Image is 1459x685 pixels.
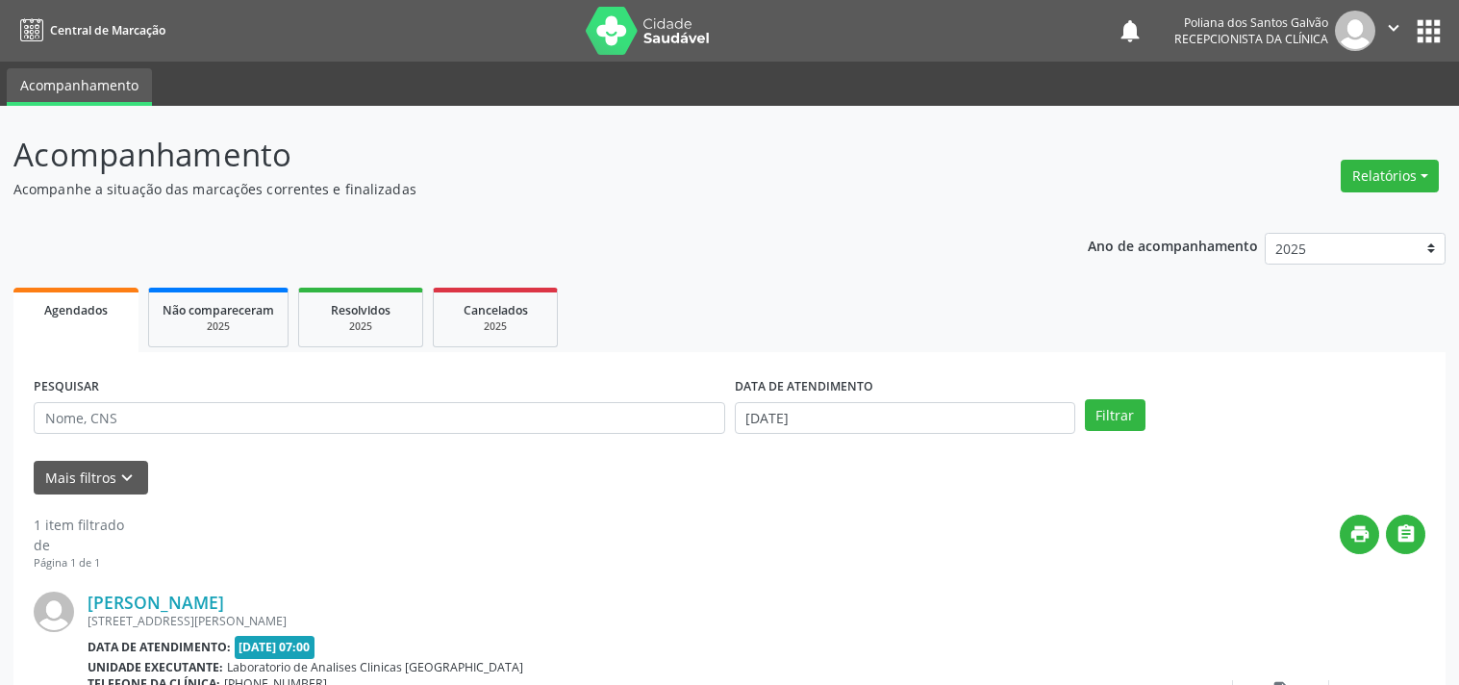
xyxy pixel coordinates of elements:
b: Data de atendimento: [88,639,231,655]
span: [DATE] 07:00 [235,636,315,658]
span: Cancelados [464,302,528,318]
div: 1 item filtrado [34,515,124,535]
button: Mais filtroskeyboard_arrow_down [34,461,148,495]
span: Agendados [44,302,108,318]
button: apps [1412,14,1446,48]
a: Acompanhamento [7,68,152,106]
i:  [1383,17,1404,38]
div: 2025 [163,319,274,334]
i: print [1349,523,1371,545]
i: keyboard_arrow_down [116,468,138,489]
span: Não compareceram [163,302,274,318]
div: Página 1 de 1 [34,555,124,571]
i:  [1396,523,1417,545]
span: Laboratorio de Analises Clinicas [GEOGRAPHIC_DATA] [227,659,523,675]
div: 2025 [447,319,543,334]
input: Nome, CNS [34,402,725,435]
img: img [34,592,74,632]
b: Unidade executante: [88,659,223,675]
button: notifications [1117,17,1144,44]
button: print [1340,515,1379,554]
p: Ano de acompanhamento [1088,233,1258,257]
button:  [1375,11,1412,51]
a: [PERSON_NAME] [88,592,224,613]
p: Acompanhe a situação das marcações correntes e finalizadas [13,179,1016,199]
span: Recepcionista da clínica [1174,31,1328,47]
a: Central de Marcação [13,14,165,46]
div: [STREET_ADDRESS][PERSON_NAME] [88,613,1137,629]
img: img [1335,11,1375,51]
div: 2025 [313,319,409,334]
span: Central de Marcação [50,22,165,38]
label: PESQUISAR [34,372,99,402]
p: Acompanhamento [13,131,1016,179]
span: Resolvidos [331,302,390,318]
div: Poliana dos Santos Galvão [1174,14,1328,31]
button:  [1386,515,1425,554]
div: de [34,535,124,555]
label: DATA DE ATENDIMENTO [735,372,873,402]
button: Filtrar [1085,399,1145,432]
button: Relatórios [1341,160,1439,192]
input: Selecione um intervalo [735,402,1075,435]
